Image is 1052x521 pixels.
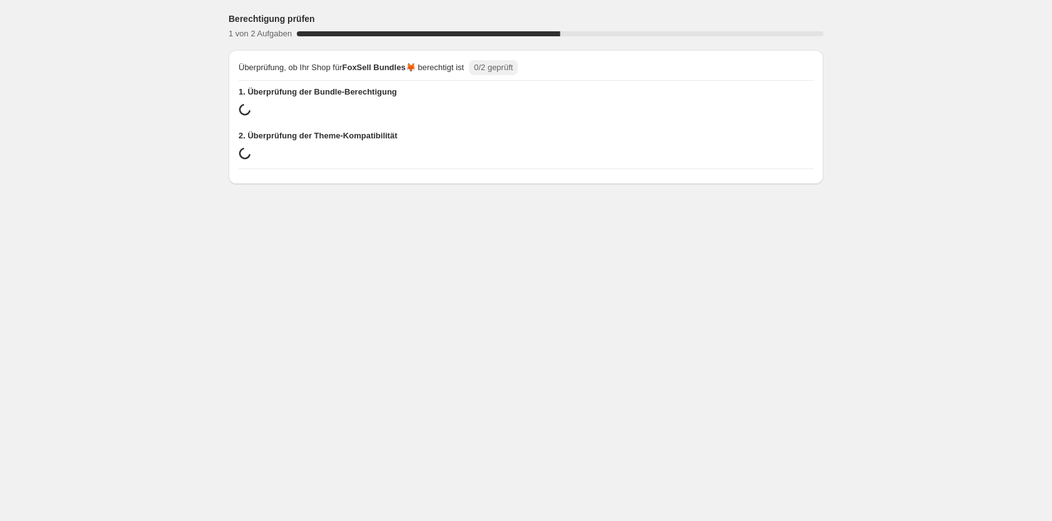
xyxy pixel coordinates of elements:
[343,63,406,72] span: FoxSell Bundles
[239,86,813,98] span: 1. Überprüfung der Bundle-Berechtigung
[229,13,315,25] h3: Berechtigung prüfen
[239,130,813,142] span: 2. Überprüfung der Theme-Kompatibilität
[239,61,464,74] span: Überprüfung, ob Ihr Shop für 🦊 berechtigt ist
[474,63,513,72] span: 0/2 geprüft
[229,29,292,38] span: 1 von 2 Aufgaben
